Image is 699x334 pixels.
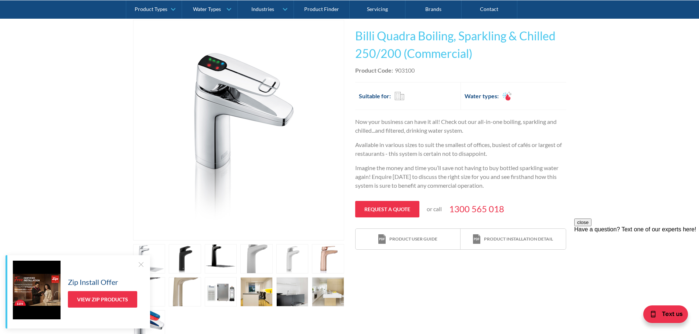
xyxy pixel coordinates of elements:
div: Product installation detail [484,236,553,242]
div: Product Types [135,6,167,12]
a: open lightbox [312,277,344,307]
strong: Product Code: [355,67,393,74]
p: or call [427,205,442,213]
p: Imagine the money and time you’ll save not having to buy bottled sparkling water again! Enquire [... [355,164,566,190]
a: open lightbox [205,244,237,274]
a: open lightbox [276,277,309,307]
h1: Billi Quadra Boiling, Sparkling & Chilled 250/200 (Commercial) [355,27,566,62]
a: open lightbox [169,244,201,274]
h5: Zip Install Offer [68,276,118,287]
a: open lightbox [240,277,273,307]
img: Billi Quadra Boiling, Sparkling & Chilled 250/200 (Commercial) [166,20,312,240]
h2: Water types: [465,92,499,100]
a: open lightbox [240,244,273,274]
a: open lightbox [133,20,344,241]
a: open lightbox [312,244,344,274]
h2: Suitable for: [359,92,391,100]
iframe: podium webchat widget bubble [626,297,699,334]
a: View Zip Products [68,291,137,308]
div: Product user guide [389,236,437,242]
iframe: podium webchat widget prompt [574,219,699,307]
div: 903100 [395,66,415,75]
img: print icon [378,234,386,244]
a: 1300 565 018 [449,202,504,216]
img: print icon [473,234,480,244]
img: Zip Install Offer [13,261,61,319]
a: open lightbox [205,277,237,307]
a: open lightbox [133,244,165,274]
p: Available in various sizes to suit the smallest of offices, busiest of cafés or largest of restau... [355,140,566,158]
a: open lightbox [169,277,201,307]
a: Request a quote [355,201,419,217]
div: Industries [251,6,274,12]
a: print iconProduct installation detail [460,229,565,250]
p: Now your business can have it all! Check out our all-in-one boiling, sparkling and chilled...and ... [355,117,566,135]
a: print iconProduct user guide [356,229,460,250]
div: Water Types [193,6,221,12]
a: open lightbox [276,244,309,274]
